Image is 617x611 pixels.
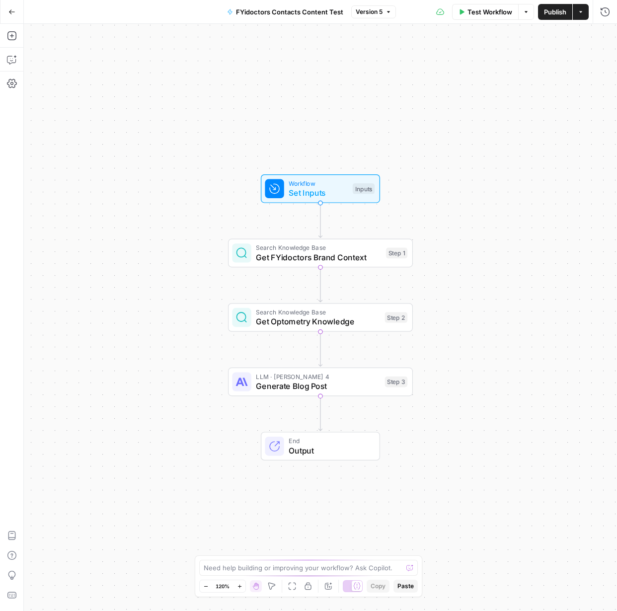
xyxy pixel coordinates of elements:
[385,377,408,387] div: Step 3
[289,445,370,457] span: Output
[467,7,512,17] span: Test Workflow
[538,4,572,20] button: Publish
[385,312,408,323] div: Step 2
[351,5,396,18] button: Version 5
[228,174,413,203] div: WorkflowSet InputsInputs
[256,315,380,327] span: Get Optometry Knowledge
[228,303,413,332] div: Search Knowledge BaseGet Optometry KnowledgeStep 2
[236,7,343,17] span: FYidoctors Contacts Content Test
[386,248,407,259] div: Step 1
[289,178,348,188] span: Workflow
[318,332,322,367] g: Edge from step_2 to step_3
[289,436,370,446] span: End
[452,4,518,20] button: Test Workflow
[221,4,349,20] button: FYidoctors Contacts Content Test
[353,183,375,194] div: Inputs
[356,7,383,16] span: Version 5
[228,239,413,268] div: Search Knowledge BaseGet FYidoctors Brand ContextStep 1
[318,396,322,431] g: Edge from step_3 to end
[318,267,322,302] g: Edge from step_1 to step_2
[216,582,230,590] span: 120%
[318,203,322,238] g: Edge from start to step_1
[256,372,380,381] span: LLM · [PERSON_NAME] 4
[228,368,413,396] div: LLM · [PERSON_NAME] 4Generate Blog PostStep 3
[289,187,348,199] span: Set Inputs
[371,582,386,591] span: Copy
[256,307,380,317] span: Search Knowledge Base
[256,243,381,252] span: Search Knowledge Base
[544,7,566,17] span: Publish
[256,380,380,392] span: Generate Blog Post
[228,432,413,460] div: EndOutput
[256,251,381,263] span: Get FYidoctors Brand Context
[393,580,418,593] button: Paste
[367,580,389,593] button: Copy
[397,582,414,591] span: Paste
